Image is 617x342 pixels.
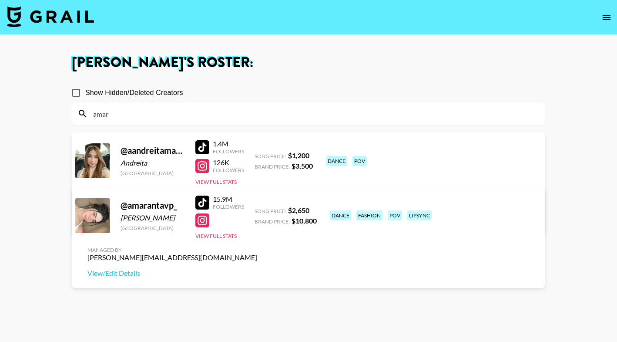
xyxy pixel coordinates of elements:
div: Followers [213,203,244,210]
div: @ aandreitamartinezz [121,145,185,156]
div: Andreita [121,159,185,167]
div: 126K [213,158,244,167]
h1: [PERSON_NAME] 's Roster: [72,56,545,70]
div: [PERSON_NAME][EMAIL_ADDRESS][DOMAIN_NAME] [87,253,257,262]
strong: $ 1,200 [288,151,309,159]
div: [GEOGRAPHIC_DATA] [121,170,185,176]
div: pov [352,156,367,166]
div: Managed By [87,247,257,253]
div: Followers [213,167,244,173]
div: 15.9M [213,195,244,203]
span: Show Hidden/Deleted Creators [85,88,183,98]
button: View Full Stats [195,233,237,239]
div: dance [326,156,347,166]
a: View/Edit Details [87,269,257,278]
div: fashion [356,210,382,220]
div: @ amarantavp_ [121,200,185,211]
button: View Full Stats [195,179,237,185]
span: Brand Price: [255,163,290,170]
span: Brand Price: [255,218,290,225]
div: lipsync [407,210,432,220]
div: [PERSON_NAME] [121,213,185,222]
input: Search by User Name [88,107,540,121]
button: open drawer [598,9,615,26]
div: [GEOGRAPHIC_DATA] [121,225,185,231]
strong: $ 3,500 [292,162,313,170]
img: Grail Talent [7,6,94,27]
strong: $ 10,800 [292,217,317,225]
div: 1.4M [213,139,244,148]
div: pov [388,210,402,220]
div: dance [330,210,351,220]
span: Song Price: [255,153,286,159]
strong: $ 2,650 [288,206,309,214]
span: Song Price: [255,208,286,214]
div: Followers [213,148,244,155]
